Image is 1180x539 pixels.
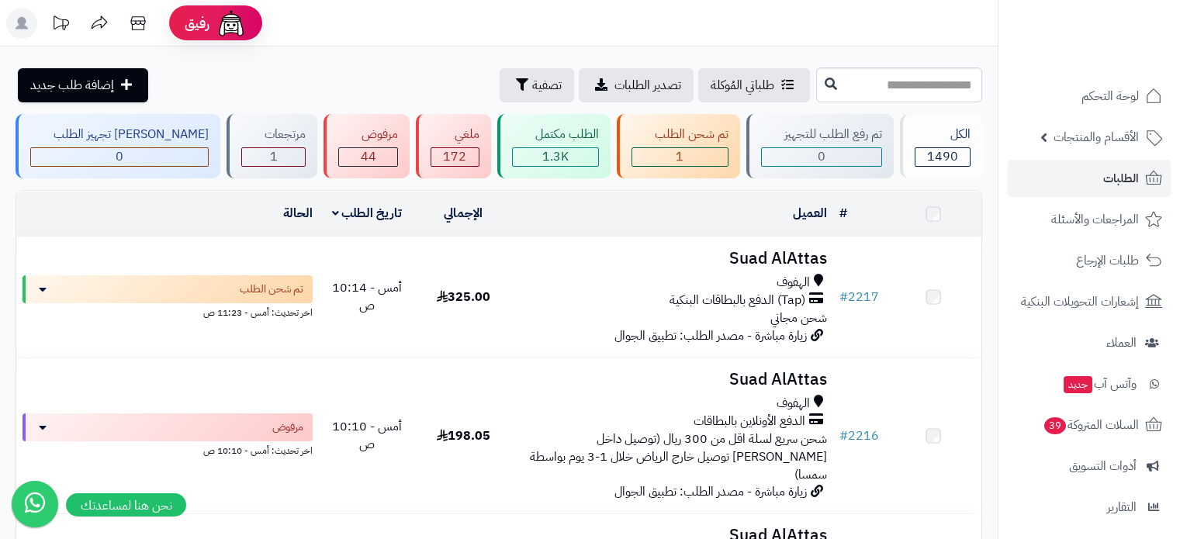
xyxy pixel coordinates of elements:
div: مرتجعات [241,126,306,143]
div: 44 [339,148,397,166]
span: 325.00 [437,288,490,306]
a: السلات المتروكة39 [1008,406,1171,444]
div: 0 [762,148,881,166]
a: الطلب مكتمل 1.3K [494,114,614,178]
div: مرفوض [338,126,398,143]
div: 0 [31,148,208,166]
a: لوحة التحكم [1008,78,1171,115]
div: تم شحن الطلب [632,126,728,143]
a: #2216 [839,427,879,445]
a: وآتس آبجديد [1008,365,1171,403]
span: إضافة طلب جديد [30,76,114,95]
a: #2217 [839,288,879,306]
a: تحديثات المنصة [41,8,80,43]
span: زيارة مباشرة - مصدر الطلب: تطبيق الجوال [614,327,807,345]
div: 1 [242,148,305,166]
span: 1490 [927,147,958,166]
span: (Tap) الدفع بالبطاقات البنكية [670,292,805,309]
img: logo-2.png [1074,43,1165,76]
a: مرفوض 44 [320,114,413,178]
span: 0 [116,147,123,166]
a: الكل1490 [897,114,985,178]
div: [PERSON_NAME] تجهيز الطلب [30,126,209,143]
a: تم رفع الطلب للتجهيز 0 [743,114,897,178]
span: المراجعات والأسئلة [1051,209,1139,230]
span: تصفية [532,76,562,95]
span: 1 [270,147,278,166]
a: تم شحن الطلب 1 [614,114,743,178]
span: لوحة التحكم [1081,85,1139,107]
div: ملغي [431,126,479,143]
a: الحالة [283,204,313,223]
a: التقارير [1008,489,1171,526]
span: إشعارات التحويلات البنكية [1021,291,1139,313]
span: 0 [818,147,825,166]
span: جديد [1064,376,1092,393]
span: وآتس آب [1062,373,1137,395]
span: 39 [1044,417,1066,434]
a: # [839,204,847,223]
a: تاريخ الطلب [332,204,403,223]
span: تصدير الطلبات [614,76,681,95]
a: أدوات التسويق [1008,447,1171,485]
a: إضافة طلب جديد [18,68,148,102]
span: # [839,288,848,306]
img: ai-face.png [216,8,247,39]
div: الكل [915,126,971,143]
span: الهفوف [777,395,810,413]
a: إشعارات التحويلات البنكية [1008,283,1171,320]
a: العملاء [1008,324,1171,361]
span: أمس - 10:10 ص [332,417,402,454]
span: التقارير [1107,496,1137,518]
span: رفيق [185,14,209,33]
span: أمس - 10:14 ص [332,278,402,315]
a: تصدير الطلبات [579,68,694,102]
a: العميل [793,204,827,223]
span: طلبات الإرجاع [1076,250,1139,271]
button: تصفية [500,68,574,102]
span: الأقسام والمنتجات [1054,126,1139,148]
div: 1272 [513,148,598,166]
a: الإجمالي [444,204,483,223]
span: 1 [676,147,683,166]
span: طلباتي المُوكلة [711,76,774,95]
span: مرفوض [272,420,303,435]
h3: Suad AlAttas [517,371,826,389]
a: مرتجعات 1 [223,114,320,178]
span: السلات المتروكة [1043,414,1139,436]
a: ملغي 172 [413,114,493,178]
h3: Suad AlAttas [517,250,826,268]
span: الدفع الأونلاين بالبطاقات [694,413,805,430]
a: طلباتي المُوكلة [698,68,810,102]
span: # [839,427,848,445]
a: طلبات الإرجاع [1008,242,1171,279]
span: 198.05 [437,427,490,445]
div: 1 [632,148,728,166]
span: الهفوف [777,274,810,292]
span: العملاء [1106,332,1137,354]
span: 44 [361,147,376,166]
div: تم رفع الطلب للتجهيز [761,126,882,143]
div: الطلب مكتمل [512,126,599,143]
a: الطلبات [1008,160,1171,197]
span: تم شحن الطلب [240,282,303,297]
a: المراجعات والأسئلة [1008,201,1171,238]
div: اخر تحديث: أمس - 11:23 ص [22,303,313,320]
a: [PERSON_NAME] تجهيز الطلب 0 [12,114,223,178]
span: أدوات التسويق [1069,455,1137,477]
span: 172 [443,147,466,166]
span: الطلبات [1103,168,1139,189]
span: زيارة مباشرة - مصدر الطلب: تطبيق الجوال [614,482,807,501]
div: اخر تحديث: أمس - 10:10 ص [22,441,313,458]
span: 1.3K [542,147,569,166]
span: شحن سريع لسلة اقل من 300 ريال (توصيل داخل [PERSON_NAME] توصيل خارج الرياض خلال 1-3 يوم بواسطة سمسا) [530,430,827,484]
div: 172 [431,148,478,166]
span: شحن مجاني [770,309,827,327]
